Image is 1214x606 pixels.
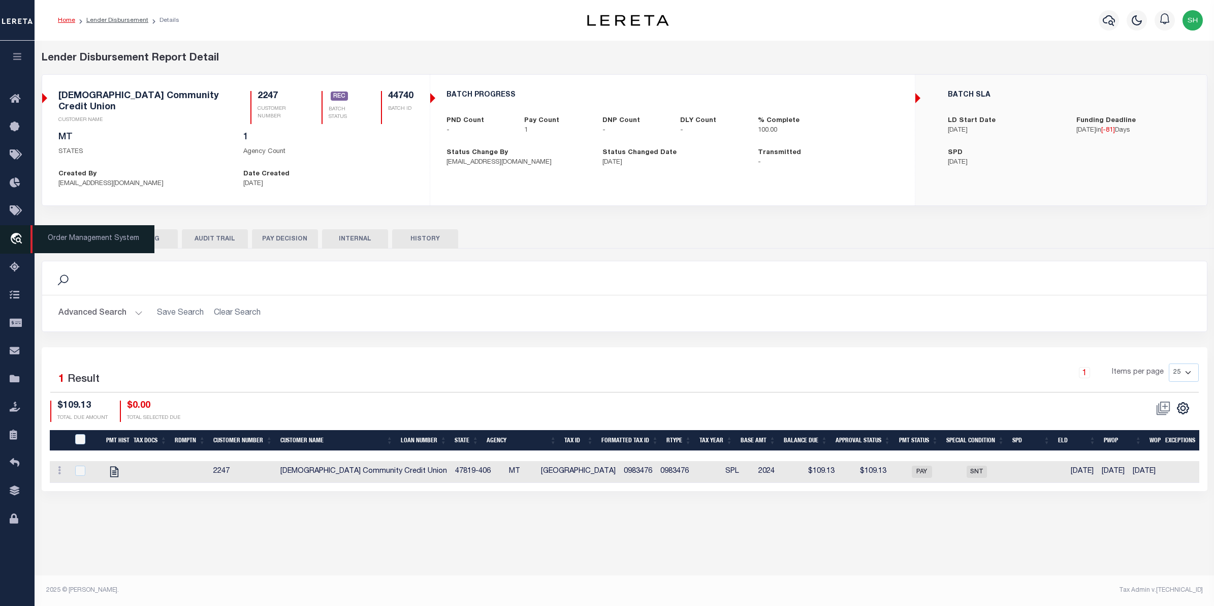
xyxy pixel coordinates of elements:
td: $109.13 [839,461,890,483]
p: STATES [58,147,229,157]
img: svg+xml;base64,PHN2ZyB4bWxucz0iaHR0cDovL3d3dy53My5vcmcvMjAwMC9zdmciIHBvaW50ZXItZXZlbnRzPSJub25lIi... [1183,10,1203,31]
p: [DATE] [948,158,1061,168]
label: Status Changed Date [602,148,677,158]
button: AUDIT TRAIL [182,229,248,249]
th: Tax Docs: activate to sort column ascending [130,430,171,451]
p: [EMAIL_ADDRESS][DOMAIN_NAME] [446,158,587,168]
p: - [680,126,743,136]
th: Rdmptn: activate to sort column ascending [171,430,209,451]
th: Formatted Tax Id: activate to sort column ascending [597,430,662,451]
button: INTERNAL [322,229,388,249]
th: ELD: activate to sort column ascending [1054,430,1100,451]
th: &nbsp;&nbsp;&nbsp;&nbsp;&nbsp;&nbsp;&nbsp;&nbsp;&nbsp;&nbsp; [50,430,69,451]
td: [DEMOGRAPHIC_DATA] Community Credit Union [276,461,451,483]
th: RType: activate to sort column ascending [662,430,695,451]
th: Customer Name: activate to sort column ascending [276,430,397,451]
td: SPL [721,461,754,483]
span: [DATE] [1076,127,1096,134]
p: Agency Count [243,147,413,157]
span: 1 [58,374,65,385]
label: LD Start Date [948,116,996,126]
th: Pmt Hist [102,430,130,451]
td: [GEOGRAPHIC_DATA] [537,461,620,483]
th: WOP [1145,430,1161,451]
span: Items per page [1112,367,1164,378]
p: BATCH STATUS [329,106,357,121]
label: Funding Deadline [1076,116,1136,126]
button: PAY DECISION [252,229,318,249]
td: MT [505,461,537,483]
th: SPD: activate to sort column ascending [1008,430,1054,451]
p: 100.00 [758,126,820,136]
label: PND Count [446,116,484,126]
td: 0983476 [620,461,656,483]
h5: 1 [243,132,413,143]
p: TOTAL DUE AMOUNT [57,414,108,422]
button: Advanced Search [58,304,143,323]
h5: 44740 [388,91,413,102]
img: logo-dark.svg [587,15,668,26]
label: SPD [948,148,963,158]
div: Lender Disbursement Report Detail [42,51,1207,66]
td: 2247 [209,461,276,483]
a: Home [58,17,75,23]
p: 1 [524,126,587,136]
label: Date Created [243,169,290,179]
li: Details [148,16,179,25]
h5: 2247 [258,91,297,102]
p: - [446,126,509,136]
label: % Complete [758,116,800,126]
th: PayeePmtBatchStatus [69,430,102,451]
label: Pay Count [524,116,559,126]
label: DLY Count [680,116,716,126]
p: TOTAL SELECTED DUE [127,414,180,422]
p: [DATE] [602,158,743,168]
i: travel_explore [10,233,26,246]
p: in Days [1076,126,1190,136]
span: SNT [967,466,987,478]
div: 2025 © [PERSON_NAME]. [39,586,625,595]
th: Tax Year: activate to sort column ascending [695,430,737,451]
td: $109.13 [795,461,839,483]
th: Base Amt: activate to sort column ascending [737,430,780,451]
td: 2024 [754,461,795,483]
td: [DATE] [1129,461,1160,483]
td: 0983476 [656,461,721,483]
th: Approval Status: activate to sort column ascending [832,430,894,451]
th: Loan Number: activate to sort column ascending [397,430,451,451]
p: BATCH ID [388,105,413,113]
h4: $0.00 [127,401,180,412]
p: - [602,126,665,136]
span: [ ] [1101,127,1115,134]
label: DNP Count [602,116,640,126]
th: State: activate to sort column ascending [451,430,483,451]
label: Created By [58,169,97,179]
span: Order Management System [30,225,154,253]
label: Result [68,372,100,388]
p: [EMAIL_ADDRESS][DOMAIN_NAME] [58,179,229,189]
label: Status Change By [446,148,508,158]
h5: BATCH SLA [948,91,1190,100]
h5: BATCH PROGRESS [446,91,899,100]
div: Tax Admin v.[TECHNICAL_ID] [632,586,1203,595]
th: Agency: activate to sort column ascending [483,430,560,451]
p: [DATE] [948,126,1061,136]
th: Exceptions [1161,430,1196,451]
p: CUSTOMER NUMBER [258,105,297,120]
p: [DATE] [243,179,413,189]
label: Transmitted [758,148,801,158]
td: 47819-406 [451,461,505,483]
a: 1 [1079,367,1090,378]
span: REC [331,92,348,101]
h4: $109.13 [57,401,108,412]
a: Lender Disbursement [86,17,148,23]
span: PAY [912,466,932,478]
span: Status should not be "REC" to perform this action. [1152,401,1175,416]
a: REC [331,92,348,101]
button: HISTORY [392,229,458,249]
th: Customer Number: activate to sort column ascending [209,430,276,451]
th: Balance Due: activate to sort column ascending [780,430,832,451]
td: [DATE] [1067,461,1098,483]
td: [DATE] [1098,461,1129,483]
